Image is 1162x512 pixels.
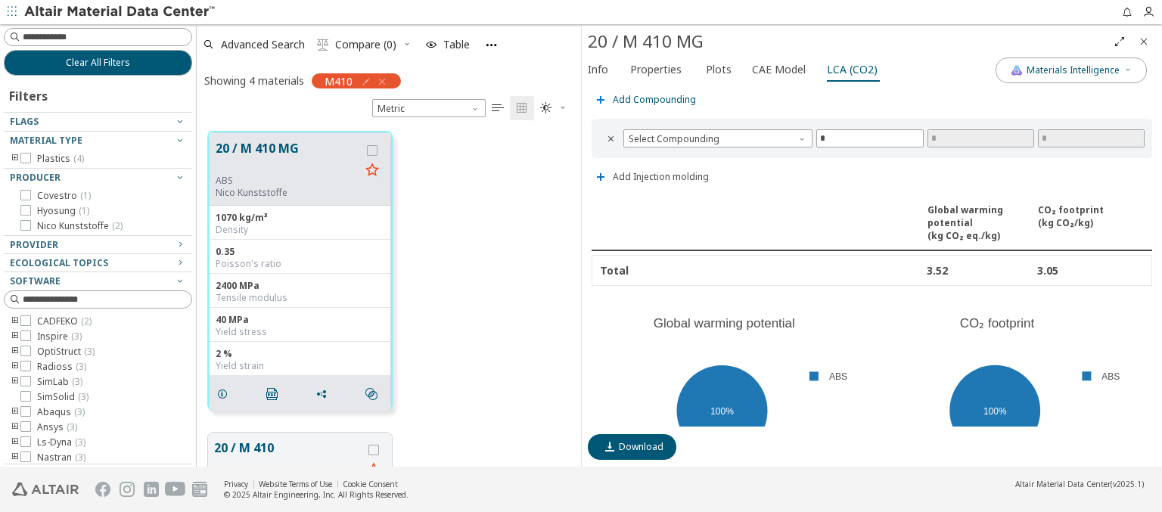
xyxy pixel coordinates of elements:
div: Total [600,263,813,278]
span: Ecological Topics [10,256,108,269]
i: toogle group [10,421,20,433]
button: Ecological Topics [4,254,192,272]
button: Add Compounding [588,85,703,115]
button: Favorite [360,159,384,183]
a: Website Terms of Use [259,479,332,489]
div: 20 / M 410 MG [588,29,1108,54]
button: Download [588,434,676,460]
div: 1070 kg/m³ [216,212,384,224]
button: Full Screen [1108,29,1132,54]
button: Tile View [510,96,534,120]
span: Nico Kunststoffe [37,220,123,232]
div: Unit System [372,99,486,117]
div: Showing 4 materials [204,73,304,88]
span: Inspire [37,330,82,343]
span: Radioss [37,361,86,373]
span: ( 3 ) [76,360,86,373]
button: Similar search [359,379,390,409]
div: CO₂ footprint ( kg CO₂/kg ) [1038,203,1145,242]
span: Producer [10,171,61,184]
button: Flags [4,113,192,131]
button: 20 / M 410 MG [216,139,360,175]
span: Software [10,275,61,287]
button: Table View [486,96,510,120]
div: 3.52 [927,263,1033,278]
span: Advanced Search [221,39,305,50]
span: Add Compounding [613,95,696,104]
button: Add Injection molding [588,162,716,192]
span: Properties [630,57,682,82]
span: CADFEKO [37,315,92,327]
button: 20 / M 410 [214,439,362,474]
i: toogle group [10,330,20,343]
span: Material Type [10,134,82,147]
div: Yield stress [216,326,384,338]
span: Add Injection molding [613,172,709,182]
i: toogle group [10,361,20,373]
span: Covestro [37,190,91,202]
span: Info [588,57,608,82]
i:  [492,102,504,114]
button: Software [4,272,192,290]
span: ( 3 ) [71,330,82,343]
a: Privacy [224,479,248,489]
span: ( 1 ) [80,189,91,202]
span: Metric [372,99,486,117]
span: Plastics [37,153,84,165]
div: 40 MPa [216,314,384,326]
span: Compare (0) [335,39,396,50]
div: 2400 MPa [216,280,384,292]
span: CAE Model [752,57,806,82]
span: Abaqus [37,406,85,418]
img: Altair Material Data Center [24,5,217,20]
span: Ansys [37,421,77,433]
div: Poisson's ratio [216,258,384,270]
i: toogle group [10,436,20,448]
span: ( 3 ) [72,375,82,388]
div: Tensile modulus [216,292,384,304]
button: Clear All Filters [4,50,192,76]
span: ( 1 ) [79,204,89,217]
span: SimLab [37,376,82,388]
button: Favorite [362,458,386,483]
span: Materials Intelligence [1027,64,1120,76]
span: ( 3 ) [75,451,85,464]
span: Provider [10,238,58,251]
span: Ls-Dyna [37,436,85,448]
span: Table [443,39,470,50]
i: toogle group [10,451,20,464]
i: toogle group [10,376,20,388]
div: Filters [4,76,55,112]
div: Density [216,224,384,236]
i:  [365,388,377,400]
span: ( 3 ) [74,405,85,418]
button: Producer [4,169,192,187]
span: Download [619,441,663,453]
span: Flags [10,115,39,128]
span: ( 3 ) [84,345,95,358]
div: © 2025 Altair Engineering, Inc. All Rights Reserved. [224,489,409,500]
div: grid [197,120,581,467]
div: Global warming potential ( kg CO₂ eq./kg ) [927,203,1034,242]
span: Clear All Filters [66,57,130,69]
i: toogle group [10,315,20,327]
div: Yield strain [216,360,384,372]
span: Altair Material Data Center [1015,479,1111,489]
i:  [605,132,617,144]
i:  [317,39,329,51]
i:  [516,102,528,114]
button: Details [210,379,241,409]
button: AI CopilotMaterials Intelligence [996,57,1147,83]
button: Provider [4,236,192,254]
i:  [540,102,552,114]
span: LCA (CO2) [827,57,878,82]
div: 3.05 [1037,263,1144,278]
span: Hyosung [37,205,89,217]
span: ( 3 ) [67,420,77,433]
div: (v2025.1) [1015,479,1144,489]
div: 0.35 [216,246,384,258]
span: ( 3 ) [78,390,89,403]
div: 2 % [216,348,384,360]
span: ( 2 ) [81,315,92,327]
span: Nastran [37,451,85,464]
